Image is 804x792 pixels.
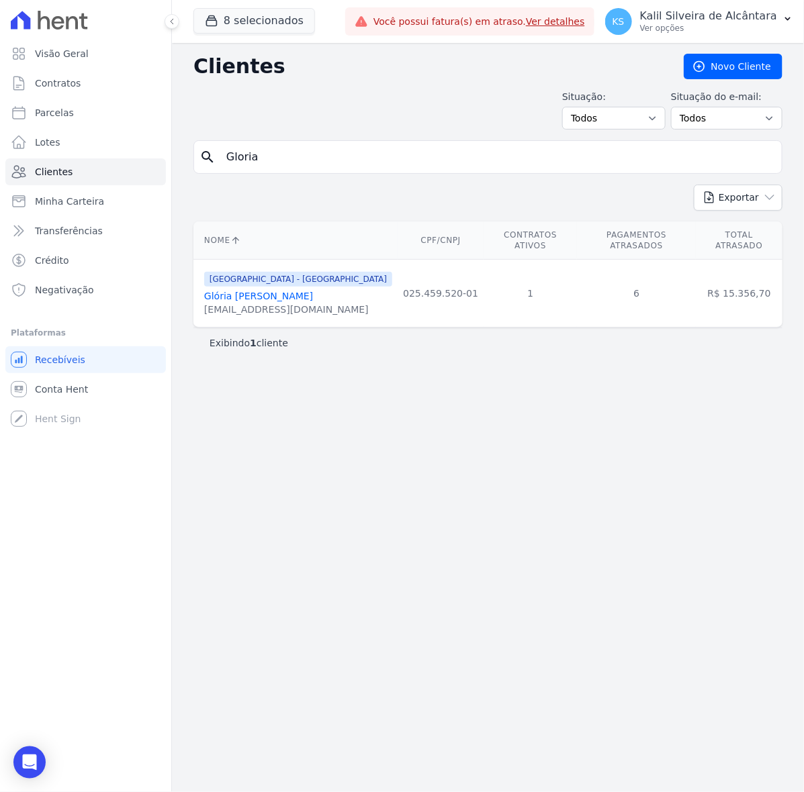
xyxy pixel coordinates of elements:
[577,221,696,260] th: Pagamentos Atrasados
[484,221,577,260] th: Contratos Ativos
[204,303,392,316] div: [EMAIL_ADDRESS][DOMAIN_NAME]
[696,260,783,328] td: R$ 15.356,70
[562,90,666,104] label: Situação:
[5,376,166,403] a: Conta Hent
[5,158,166,185] a: Clientes
[594,3,804,40] button: KS Kalil Silveira de Alcântara Ver opções
[35,47,89,60] span: Visão Geral
[35,165,73,179] span: Clientes
[13,746,46,779] div: Open Intercom Messenger
[193,221,398,260] th: Nome
[484,260,577,328] td: 1
[373,15,585,29] span: Você possui fatura(s) em atraso.
[204,272,392,287] span: [GEOGRAPHIC_DATA] - [GEOGRAPHIC_DATA]
[35,195,104,208] span: Minha Carteira
[35,353,85,366] span: Recebíveis
[613,17,625,26] span: KS
[5,277,166,303] a: Negativação
[35,77,81,90] span: Contratos
[199,149,216,165] i: search
[640,9,777,23] p: Kalil Silveira de Alcântara
[5,129,166,156] a: Lotes
[5,188,166,215] a: Minha Carteira
[210,336,288,350] p: Exibindo cliente
[204,291,313,301] a: Glória [PERSON_NAME]
[398,260,484,328] td: 025.459.520-01
[694,185,783,211] button: Exportar
[35,283,94,297] span: Negativação
[35,383,88,396] span: Conta Hent
[11,325,161,341] div: Plataformas
[526,16,585,27] a: Ver detalhes
[577,260,696,328] td: 6
[35,106,74,119] span: Parcelas
[684,54,783,79] a: Novo Cliente
[193,54,662,79] h2: Clientes
[671,90,783,104] label: Situação do e-mail:
[5,217,166,244] a: Transferências
[398,221,484,260] th: CPF/CNPJ
[35,224,103,238] span: Transferências
[5,70,166,97] a: Contratos
[640,23,777,34] p: Ver opções
[250,338,257,348] b: 1
[193,8,315,34] button: 8 selecionados
[696,221,783,260] th: Total Atrasado
[5,99,166,126] a: Parcelas
[35,136,60,149] span: Lotes
[218,144,776,170] input: Buscar por nome, CPF ou e-mail
[5,247,166,274] a: Crédito
[35,254,69,267] span: Crédito
[5,40,166,67] a: Visão Geral
[5,346,166,373] a: Recebíveis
